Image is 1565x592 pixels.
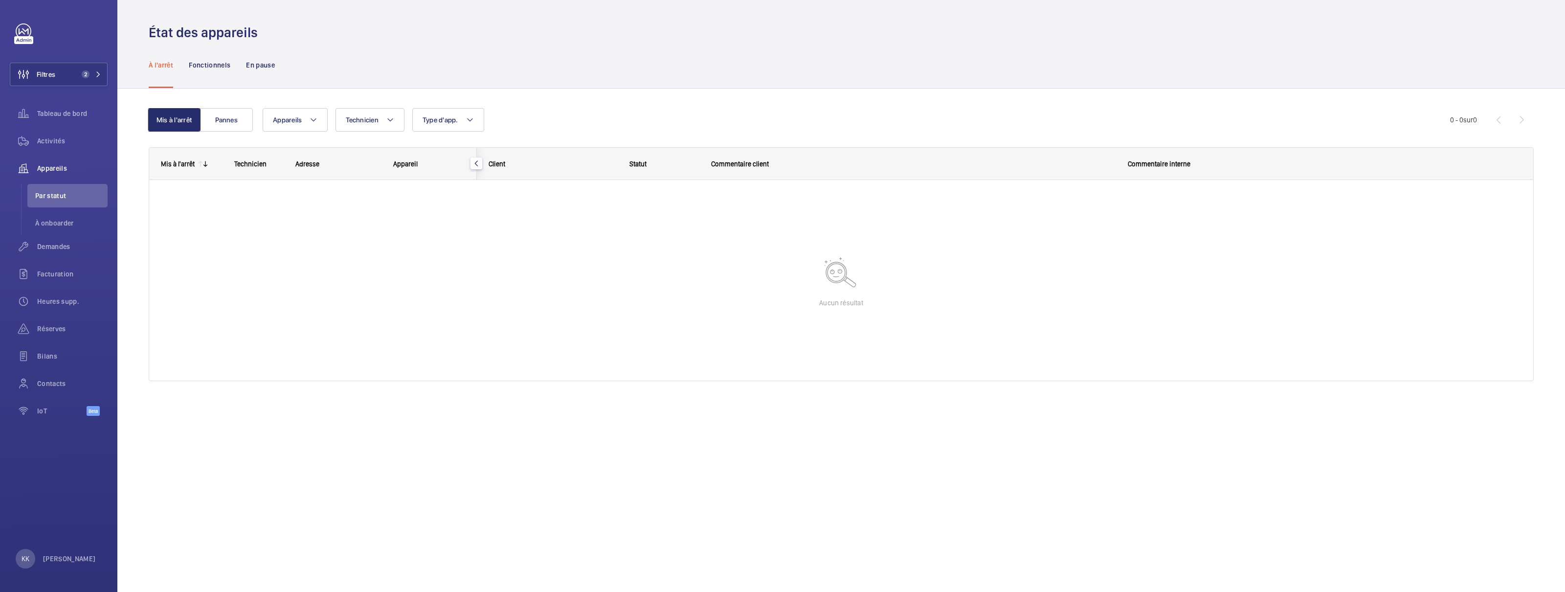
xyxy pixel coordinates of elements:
[246,60,275,70] p: En pause
[273,116,302,124] span: Appareils
[423,116,458,124] span: Type d'app.
[10,63,108,86] button: Filtres2
[43,554,96,564] p: [PERSON_NAME]
[489,160,505,168] span: Client
[37,163,108,173] span: Appareils
[1128,160,1190,168] span: Commentaire interne
[37,242,108,251] span: Demandes
[335,108,404,132] button: Technicien
[37,296,108,306] span: Heures supp.
[200,108,253,132] button: Pannes
[82,70,89,78] span: 2
[37,136,108,146] span: Activités
[189,60,230,70] p: Fonctionnels
[393,160,465,168] div: Appareil
[346,116,379,124] span: Technicien
[87,406,100,416] span: Beta
[37,379,108,388] span: Contacts
[35,191,108,201] span: Par statut
[148,108,201,132] button: Mis à l'arrêt
[37,324,108,334] span: Réserves
[412,108,484,132] button: Type d'app.
[37,406,87,416] span: IoT
[149,60,173,70] p: À l'arrêt
[263,108,328,132] button: Appareils
[295,160,319,168] span: Adresse
[161,160,195,168] div: Mis à l'arrêt
[1463,116,1473,124] span: sur
[629,160,647,168] span: Statut
[711,160,769,168] span: Commentaire client
[35,218,108,228] span: À onboarder
[1450,116,1477,123] span: 0 - 0 0
[22,554,29,564] p: KK
[37,269,108,279] span: Facturation
[149,23,264,42] h1: État des appareils
[37,351,108,361] span: Bilans
[37,69,55,79] span: Filtres
[37,109,108,118] span: Tableau de bord
[234,160,267,168] span: Technicien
